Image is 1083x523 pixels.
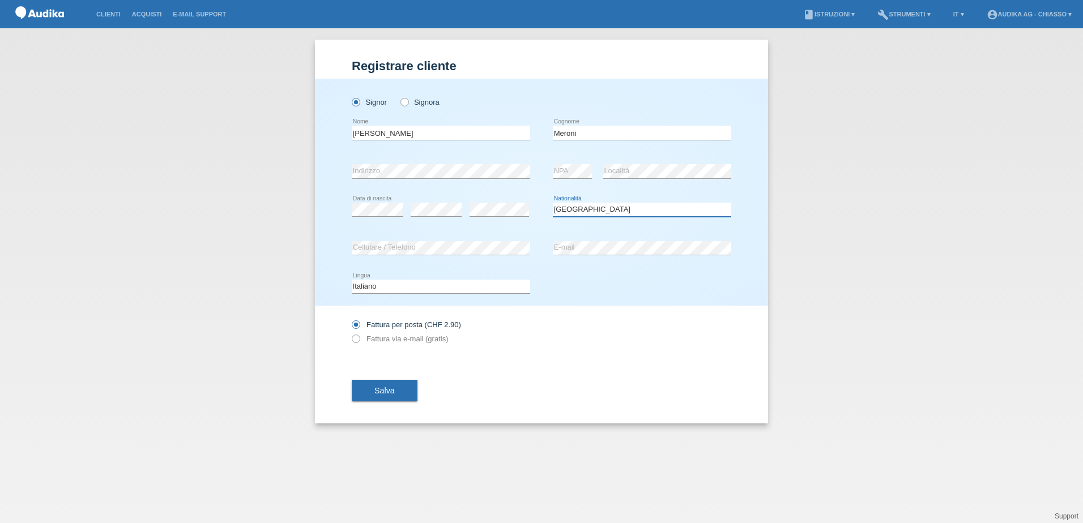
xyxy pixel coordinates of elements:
[352,335,448,343] label: Fattura via e-mail (gratis)
[981,11,1077,18] a: account_circleAudika AG - Chiasso ▾
[352,320,359,335] input: Fattura per posta (CHF 2.90)
[167,11,232,18] a: E-mail Support
[126,11,168,18] a: Acquisti
[11,22,68,31] a: POS — MF Group
[352,335,359,349] input: Fattura via e-mail (gratis)
[374,386,395,395] span: Salva
[352,98,387,106] label: Signor
[352,59,731,73] h1: Registrare cliente
[1055,512,1078,520] a: Support
[400,98,408,105] input: Signora
[400,98,440,106] label: Signora
[877,9,889,20] i: build
[872,11,936,18] a: buildStrumenti ▾
[948,11,970,18] a: IT ▾
[803,9,815,20] i: book
[798,11,860,18] a: bookIstruzioni ▾
[352,320,461,329] label: Fattura per posta (CHF 2.90)
[352,380,417,401] button: Salva
[987,9,998,20] i: account_circle
[91,11,126,18] a: Clienti
[352,98,359,105] input: Signor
